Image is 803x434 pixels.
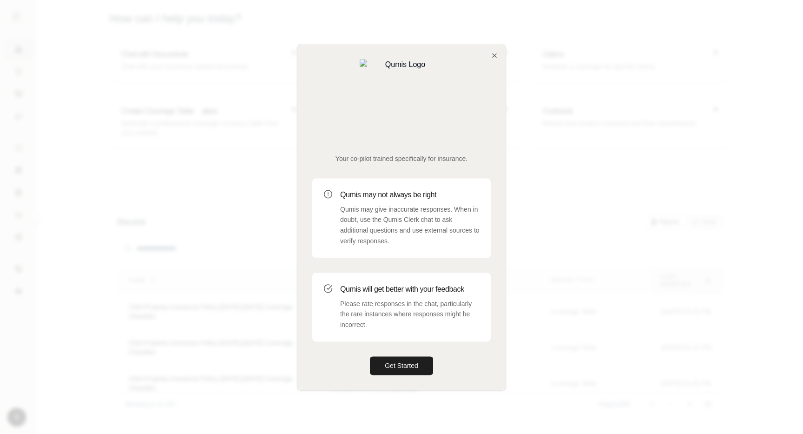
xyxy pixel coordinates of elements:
[370,356,433,375] button: Get Started
[340,189,480,200] h3: Qumis may not always be right
[360,59,443,143] img: Qumis Logo
[340,299,480,330] p: Please rate responses in the chat, particularly the rare instances where responses might be incor...
[340,284,480,295] h3: Qumis will get better with your feedback
[312,154,491,163] p: Your co-pilot trained specifically for insurance.
[340,204,480,247] p: Qumis may give inaccurate responses. When in doubt, use the Qumis Clerk chat to ask additional qu...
